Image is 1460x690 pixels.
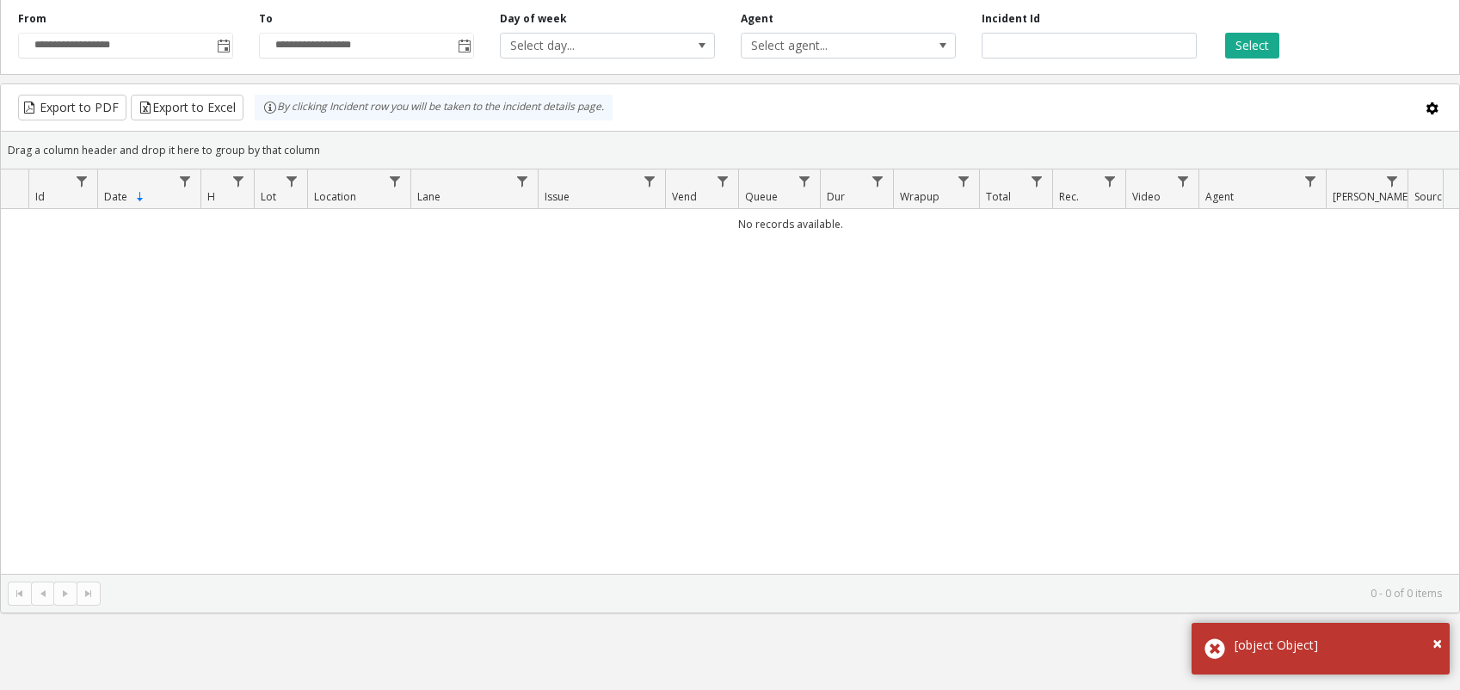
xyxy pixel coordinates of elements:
[71,169,94,193] a: Id Filter Menu
[1333,189,1411,204] span: [PERSON_NAME]
[500,11,567,27] label: Day of week
[255,95,613,120] div: By clicking Incident row you will be taken to the incident details page.
[827,189,845,204] span: Dur
[866,169,890,193] a: Dur Filter Menu
[1235,636,1437,654] div: [object Object]
[1172,169,1195,193] a: Video Filter Menu
[1432,631,1442,655] span: ×
[1432,631,1442,656] button: Close
[133,190,147,204] span: Sortable
[259,11,273,27] label: To
[1299,169,1322,193] a: Agent Filter Menu
[263,101,277,114] img: infoIcon.svg
[1,169,1459,574] div: Data table
[741,11,773,27] label: Agent
[900,189,939,204] span: Wrapup
[280,169,304,193] a: Lot Filter Menu
[1132,189,1161,204] span: Video
[131,95,243,120] button: Export to Excel
[384,169,407,193] a: Location Filter Menu
[712,169,735,193] a: Vend Filter Menu
[18,95,126,120] button: Export to PDF
[227,169,250,193] a: H Filter Menu
[18,11,46,27] label: From
[174,169,197,193] a: Date Filter Menu
[1205,189,1234,204] span: Agent
[742,34,912,58] span: Select agent...
[111,586,1442,601] kendo-pager-info: 0 - 0 of 0 items
[1225,33,1279,59] button: Select
[1381,169,1404,193] a: Parker Filter Menu
[793,169,816,193] a: Queue Filter Menu
[1059,189,1079,204] span: Rec.
[982,11,1040,27] label: Incident Id
[511,169,534,193] a: Lane Filter Menu
[1099,169,1122,193] a: Rec. Filter Menu
[261,189,276,204] span: Lot
[1026,169,1049,193] a: Total Filter Menu
[986,189,1011,204] span: Total
[1414,189,1448,204] span: Source
[314,189,356,204] span: Location
[454,34,473,58] span: Toggle popup
[745,189,778,204] span: Queue
[104,189,127,204] span: Date
[672,189,697,204] span: Vend
[952,169,976,193] a: Wrapup Filter Menu
[638,169,662,193] a: Issue Filter Menu
[213,34,232,58] span: Toggle popup
[1,135,1459,165] div: Drag a column header and drop it here to group by that column
[35,189,45,204] span: Id
[207,189,215,204] span: H
[545,189,570,204] span: Issue
[501,34,671,58] span: Select day...
[417,189,440,204] span: Lane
